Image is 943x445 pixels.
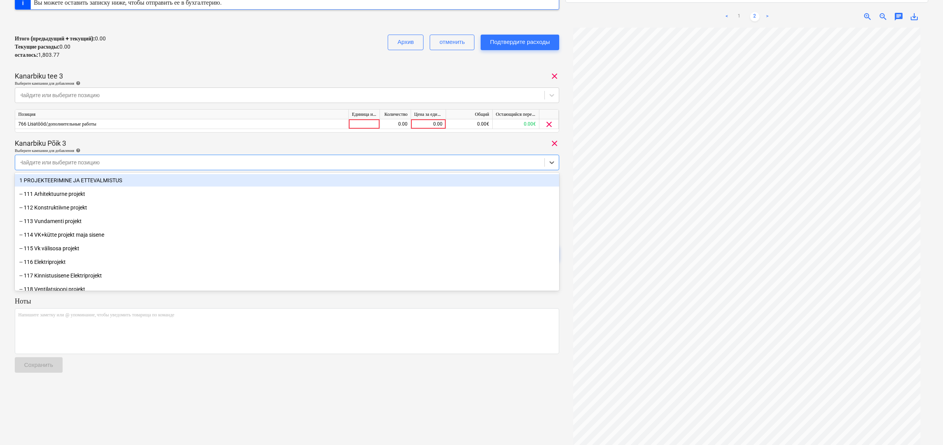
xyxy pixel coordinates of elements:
span: chat [894,12,903,21]
button: Архив [388,35,423,50]
div: 0.00€ [493,119,539,129]
div: Остающийся пересмотренный бюджет [493,110,539,119]
div: 0.00€ [446,119,493,129]
div: 0.00 [383,119,408,129]
div: -- 118 Ventilatsiooni projekt [15,283,559,295]
strong: Итого (предыдущий + текущий) : [15,35,95,42]
span: save_alt [910,12,919,21]
div: Общий [446,110,493,119]
div: Количество [380,110,411,119]
span: help [74,148,80,153]
p: 1,803.77 [15,51,59,59]
span: help [74,81,80,86]
div: -- 113 Vundamenti projekt [15,215,559,227]
div: отменить [439,37,465,47]
p: Kanarbiku Põik 3 [15,139,66,148]
a: Page 1 [735,12,744,21]
div: -- 111 Arhitektuurne projekt [15,188,559,200]
p: 0.00 [15,35,106,43]
div: -- 114 VK+kütte projekt maja sisene [15,229,559,241]
strong: осталось : [15,52,38,58]
span: clear [550,139,559,148]
div: Позиция [15,110,349,119]
div: -- 112 Konstruktiivne projekt [15,201,559,214]
a: Next page [763,12,772,21]
button: Подтвердите расходы [481,35,559,50]
div: Выберите кампании для добавления [15,148,559,153]
span: zoom_in [863,12,872,21]
div: -- 116 Elektriprojekt [15,256,559,268]
a: Page 2 is your current page [750,12,759,21]
div: Цена за единицу товара [411,110,446,119]
div: Выберите кампании для добавления [15,81,559,86]
div: Единица измерения [349,110,380,119]
div: 0.00 [414,119,443,129]
strong: Текущие расходы : [15,44,59,50]
div: -- 117 Kinnistusisene Elektriprojekt [15,269,559,282]
span: zoom_out [878,12,888,21]
p: Ноты [15,297,559,306]
span: clear [544,120,554,129]
div: 1 PROJEKTEERIMINE JA ETTEVALMISTUS [15,174,559,187]
div: Архив [397,37,414,47]
p: 0.00 [15,43,70,51]
button: отменить [430,35,474,50]
span: 766 Lisatööd/дополнительные работы [18,121,96,127]
span: clear [550,72,559,81]
p: Kanarbiku tee 3 [15,72,63,81]
a: Previous page [722,12,731,21]
div: Подтвердите расходы [490,37,550,47]
div: -- 115 Vk välisosa projekt [15,242,559,255]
